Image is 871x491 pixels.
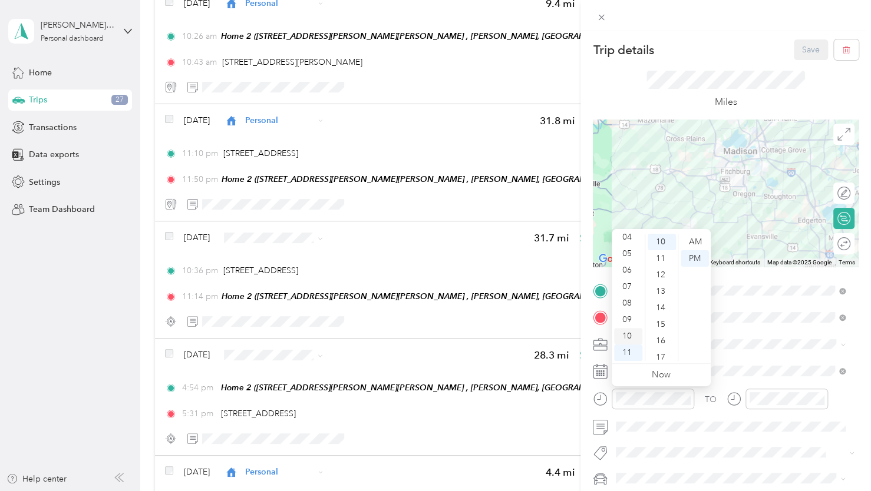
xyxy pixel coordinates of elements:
[614,278,642,295] div: 07
[767,259,832,266] span: Map data ©2025 Google
[681,234,709,250] div: AM
[805,425,871,491] iframe: Everlance-gr Chat Button Frame
[648,283,676,300] div: 13
[593,42,654,58] p: Trip details
[710,258,760,267] button: Keyboard shortcuts
[652,369,671,380] a: Now
[705,393,717,406] div: TO
[614,295,642,311] div: 08
[648,234,676,250] div: 10
[614,344,642,361] div: 11
[614,311,642,328] div: 09
[648,349,676,366] div: 17
[681,250,709,267] div: PM
[648,316,676,333] div: 15
[614,262,642,278] div: 06
[648,267,676,283] div: 12
[614,229,642,245] div: 04
[614,328,642,344] div: 10
[648,250,676,267] div: 11
[596,251,635,267] img: Google
[648,333,676,349] div: 16
[648,300,676,316] div: 14
[614,245,642,262] div: 05
[715,95,737,110] p: Miles
[596,251,635,267] a: Open this area in Google Maps (opens a new window)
